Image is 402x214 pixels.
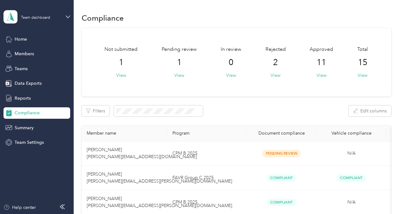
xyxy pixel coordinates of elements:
[15,50,34,57] span: Members
[267,174,296,182] span: Compliant
[267,199,296,206] span: Compliant
[15,95,31,102] span: Reports
[177,57,182,68] span: 1
[15,36,27,43] span: Home
[167,166,247,190] td: FAVR Group C 2025
[116,72,126,79] button: View
[167,141,247,166] td: CPM B 2025
[271,72,280,79] button: View
[229,57,233,68] span: 0
[317,72,326,79] button: View
[221,46,241,53] span: In review
[87,147,197,159] span: [PERSON_NAME] [PERSON_NAME][EMAIL_ADDRESS][DOMAIN_NAME]
[162,46,197,53] span: Pending review
[15,65,28,72] span: Teams
[358,57,367,68] span: 15
[273,57,278,68] span: 2
[82,15,124,21] h1: Compliance
[104,46,137,53] span: Not submitted
[15,110,40,116] span: Compliance
[357,46,368,53] span: Total
[358,72,367,79] button: View
[262,150,301,157] span: Pending Review
[252,130,312,136] div: Document compliance
[15,80,42,87] span: Data Exports
[337,174,366,182] span: Compliant
[366,178,402,214] iframe: Everlance-gr Chat Button Frame
[15,124,34,131] span: Summary
[82,125,167,141] th: Member name
[174,72,184,79] button: View
[322,130,381,136] div: Vehicle compliance
[349,105,391,117] button: Edit columns
[82,105,110,117] button: Filters
[317,57,326,68] span: 11
[265,46,286,53] span: Rejected
[310,46,333,53] span: Approved
[15,139,44,146] span: Team Settings
[347,150,356,156] span: N/A
[119,57,124,68] span: 1
[87,196,232,208] span: [PERSON_NAME] [PERSON_NAME][EMAIL_ADDRESS][PERSON_NAME][DOMAIN_NAME]
[167,125,247,141] th: Program
[347,199,356,205] span: N/A
[3,204,36,211] button: Help center
[21,16,50,20] div: Team dashboard
[87,171,232,184] span: [PERSON_NAME] [PERSON_NAME][EMAIL_ADDRESS][PERSON_NAME][DOMAIN_NAME]
[226,72,236,79] button: View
